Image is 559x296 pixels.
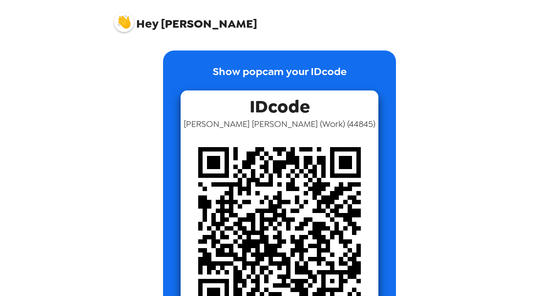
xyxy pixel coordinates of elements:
[114,12,134,32] img: profile pic
[114,8,257,30] span: [PERSON_NAME]
[136,16,158,32] span: Hey
[250,90,310,118] span: IDcode
[184,118,375,130] span: [PERSON_NAME] [PERSON_NAME] (Work) ( 44845 )
[213,64,347,90] p: Show popcam your IDcode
